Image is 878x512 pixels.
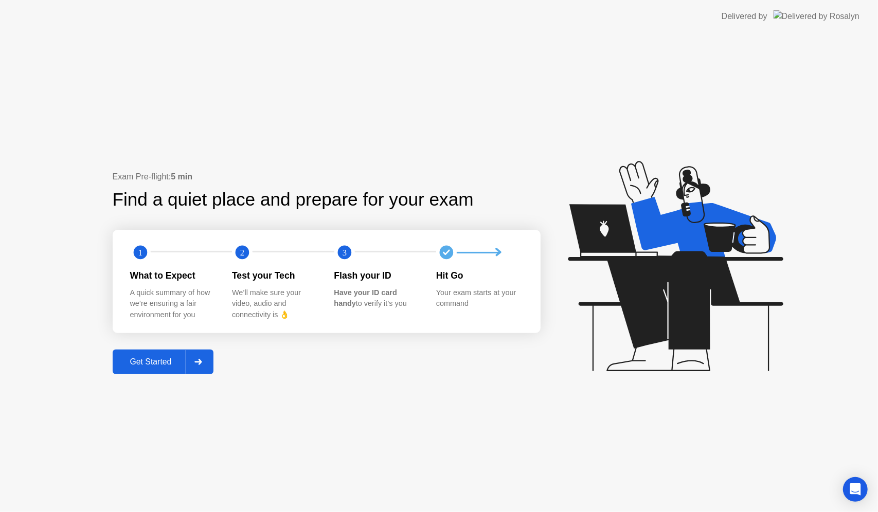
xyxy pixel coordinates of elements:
[436,287,522,309] div: Your exam starts at your command
[171,172,192,181] b: 5 min
[334,269,420,282] div: Flash your ID
[334,287,420,309] div: to verify it’s you
[774,10,859,22] img: Delivered by Rosalyn
[130,269,216,282] div: What to Expect
[240,248,244,258] text: 2
[843,477,868,502] div: Open Intercom Messenger
[722,10,767,23] div: Delivered by
[138,248,142,258] text: 1
[113,186,475,213] div: Find a quiet place and prepare for your exam
[436,269,522,282] div: Hit Go
[130,287,216,321] div: A quick summary of how we’re ensuring a fair environment for you
[232,269,318,282] div: Test your Tech
[342,248,346,258] text: 3
[113,171,541,183] div: Exam Pre-flight:
[116,357,186,367] div: Get Started
[334,288,397,308] b: Have your ID card handy
[113,350,214,374] button: Get Started
[232,287,318,321] div: We’ll make sure your video, audio and connectivity is 👌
